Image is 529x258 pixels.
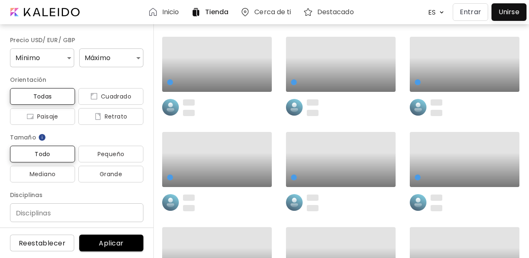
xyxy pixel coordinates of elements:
[491,3,526,21] a: Unirse
[78,146,143,162] button: Pequeño
[240,7,294,17] a: Cerca de ti
[78,88,143,105] button: iconCuadrado
[10,166,75,182] button: Mediano
[85,149,137,159] span: Pequeño
[205,9,229,15] h6: Tienda
[317,9,354,15] h6: Destacado
[27,113,34,120] img: icon
[10,190,143,200] h6: Disciplinas
[78,166,143,182] button: Grande
[10,235,74,251] button: Reestablecer
[10,48,74,67] div: Mínimo
[162,9,179,15] h6: Inicio
[85,91,137,101] span: Cuadrado
[10,132,143,142] h6: Tamaño
[303,7,357,17] a: Destacado
[10,88,75,105] button: Todas
[10,75,143,85] h6: Orientación
[17,111,68,121] span: Paisaje
[38,133,46,142] img: info
[191,7,232,17] a: Tienda
[90,93,98,100] img: icon
[17,169,68,179] span: Mediano
[10,146,75,162] button: Todo
[85,169,137,179] span: Grande
[148,7,183,17] a: Inicio
[95,113,101,120] img: icon
[437,8,446,16] img: arrow down
[10,108,75,125] button: iconPaisaje
[85,111,137,121] span: Retrato
[10,35,143,45] h6: Precio USD/ EUR/ GBP
[453,3,488,21] button: Entrar
[86,239,137,248] span: Aplicar
[78,108,143,125] button: iconRetrato
[17,149,68,159] span: Todo
[79,48,143,67] div: Máximo
[453,3,491,21] a: Entrar
[460,7,481,17] p: Entrar
[17,91,68,101] span: Todas
[79,235,143,251] button: Aplicar
[424,5,437,20] div: ES
[17,239,68,248] span: Reestablecer
[254,9,291,15] h6: Cerca de ti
